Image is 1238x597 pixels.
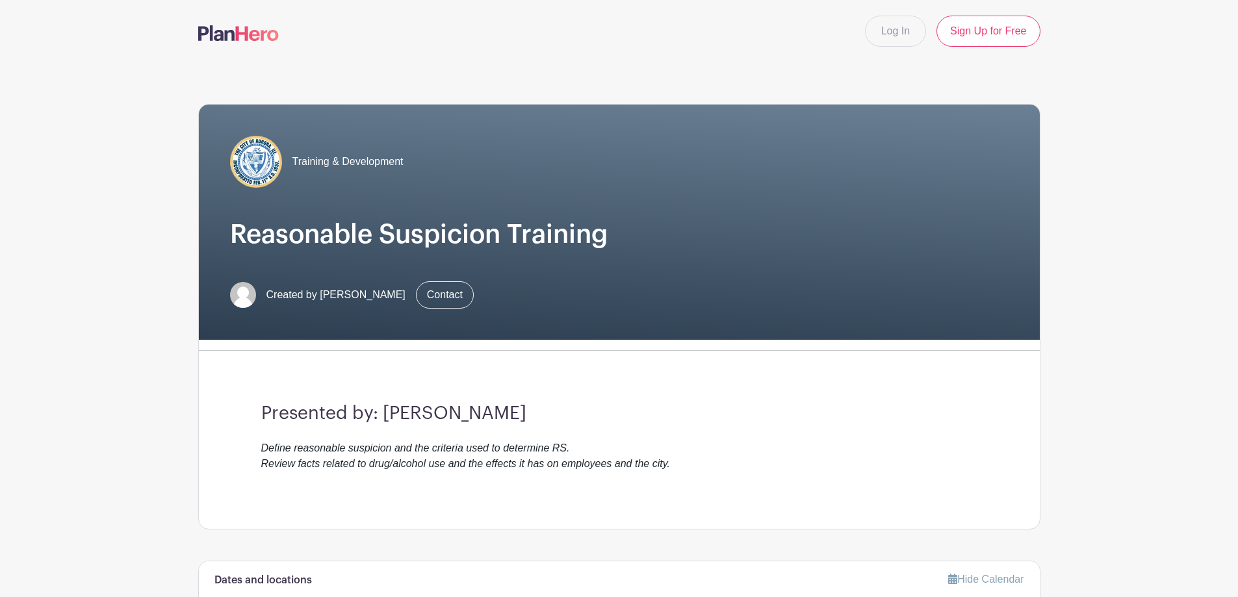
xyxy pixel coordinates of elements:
span: Created by [PERSON_NAME] [266,287,406,303]
h3: Presented by: [PERSON_NAME] [261,403,977,425]
img: COA%20logo%20(2).jpg [230,136,282,188]
span: Training & Development [292,154,404,170]
a: Contact [416,281,474,309]
img: default-ce2991bfa6775e67f084385cd625a349d9dcbb7a52a09fb2fda1e96e2d18dcdb.png [230,282,256,308]
em: Define reasonable suspicion and the criteria used to determine RS. Review facts related to drug/a... [261,442,670,469]
a: Sign Up for Free [936,16,1040,47]
img: logo-507f7623f17ff9eddc593b1ce0a138ce2505c220e1c5a4e2b4648c50719b7d32.svg [198,25,279,41]
a: Hide Calendar [948,574,1024,585]
a: Log In [865,16,926,47]
h1: Reasonable Suspicion Training [230,219,1009,250]
h6: Dates and locations [214,574,312,587]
